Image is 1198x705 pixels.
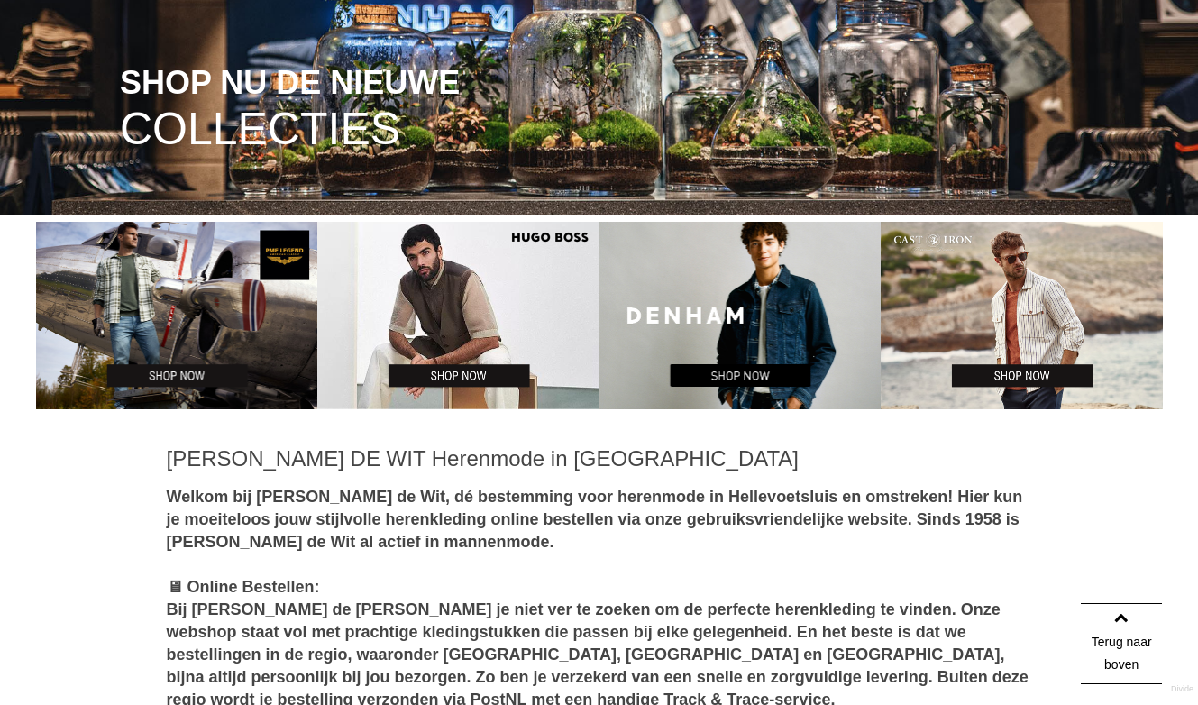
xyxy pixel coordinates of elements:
[881,222,1163,409] img: Cast Iron
[317,222,599,409] img: Hugo Boss
[120,66,460,100] span: SHOP NU DE NIEUWE
[599,222,882,409] img: Denham
[1171,678,1193,700] a: Divide
[167,445,1032,472] h1: [PERSON_NAME] DE WIT Herenmode in [GEOGRAPHIC_DATA]
[36,222,318,409] img: PME
[120,106,400,152] span: COLLECTIES
[1081,603,1162,684] a: Terug naar boven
